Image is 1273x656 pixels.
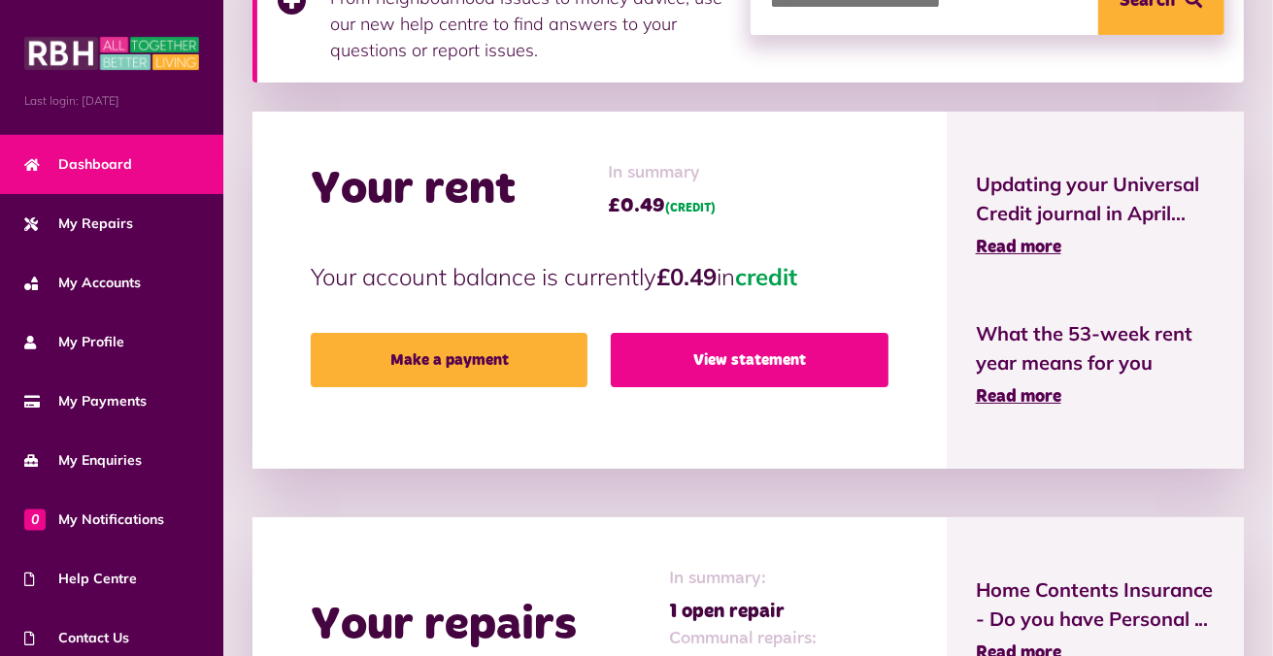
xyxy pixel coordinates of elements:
span: My Enquiries [24,450,142,471]
span: Help Centre [24,569,137,589]
span: My Repairs [24,213,133,234]
span: credit [735,262,797,291]
span: Updating your Universal Credit journal in April... [976,170,1215,228]
h2: Your rent [311,162,516,218]
span: Read more [976,239,1061,256]
span: Contact Us [24,628,129,648]
span: 1 open repair [669,597,817,626]
strong: £0.49 [656,262,717,291]
span: My Notifications [24,509,164,530]
span: (CREDIT) [665,203,716,214]
span: In summary [608,160,716,186]
a: What the 53-week rent year means for you Read more [976,319,1215,410]
span: Home Contents Insurance - Do you have Personal ... [976,575,1215,634]
span: What the 53-week rent year means for you [976,319,1215,377]
p: Your account balance is currently in [311,259,888,294]
span: 0 [24,508,46,530]
span: Communal repairs: [669,626,817,652]
a: View statement [611,333,888,387]
span: £0.49 [608,191,716,220]
span: Dashboard [24,154,132,175]
span: My Accounts [24,273,141,293]
span: My Profile [24,332,124,352]
span: Read more [976,388,1061,406]
span: Last login: [DATE] [24,92,199,110]
a: Make a payment [311,333,587,387]
a: Updating your Universal Credit journal in April... Read more [976,170,1215,261]
img: MyRBH [24,34,199,73]
span: In summary: [669,566,817,592]
h2: Your repairs [311,598,577,654]
span: My Payments [24,391,147,411]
